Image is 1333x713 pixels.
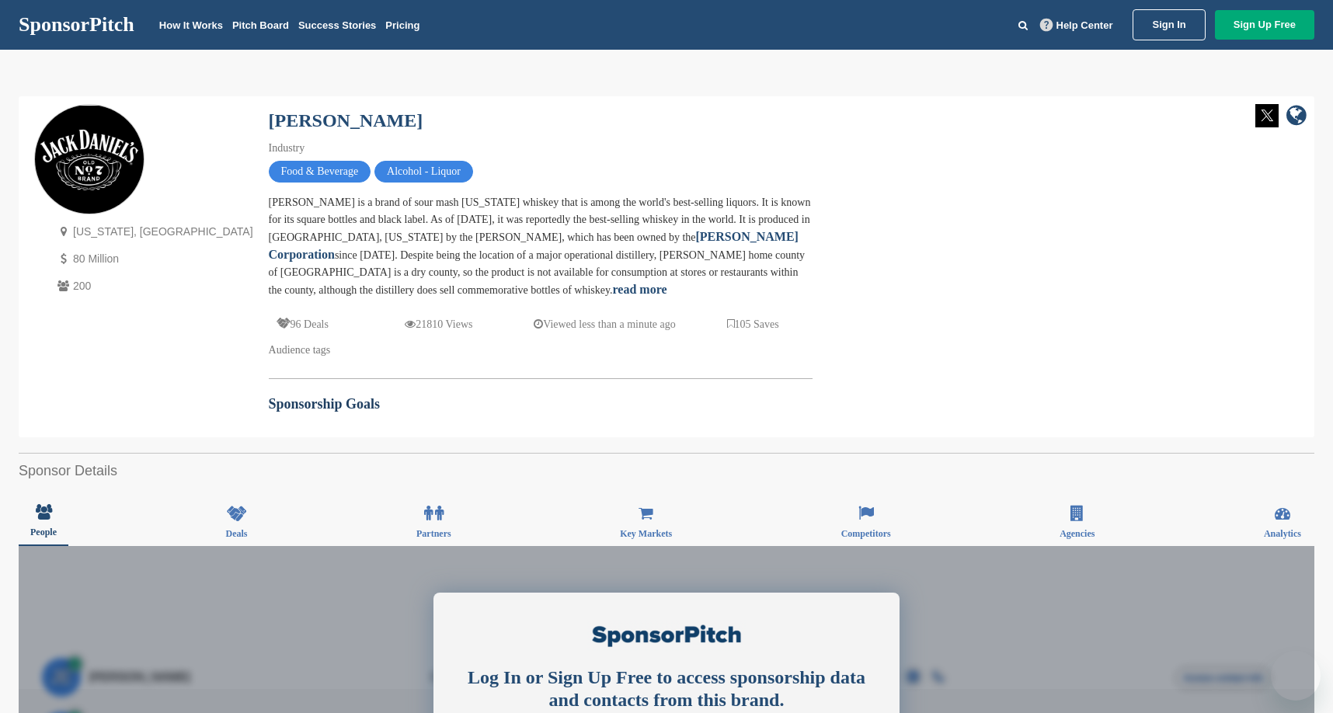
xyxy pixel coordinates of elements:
p: 96 Deals [277,315,329,334]
h2: Sponsorship Goals [269,394,813,415]
a: Sign In [1133,9,1205,40]
iframe: Button to launch messaging window [1271,651,1321,701]
span: Deals [226,529,248,538]
span: Partners [416,529,451,538]
a: Pitch Board [232,19,289,31]
a: read more [613,283,667,296]
img: Sponsorpitch & Jack Daniel's [35,106,144,214]
a: Pricing [385,19,419,31]
span: People [30,527,57,537]
p: 80 Million [54,249,253,269]
span: Food & Beverage [269,161,371,183]
div: Audience tags [269,342,813,359]
p: [US_STATE], [GEOGRAPHIC_DATA] [54,222,253,242]
span: Alcohol - Liquor [374,161,473,183]
span: Agencies [1060,529,1095,538]
p: 21810 Views [405,315,472,334]
a: How It Works [159,19,223,31]
a: company link [1286,104,1307,130]
span: Competitors [841,529,891,538]
a: Success Stories [298,19,376,31]
a: Help Center [1037,16,1116,34]
div: Log In or Sign Up Free to access sponsorship data and contacts from this brand. [461,666,872,711]
div: Industry [269,140,813,157]
a: SponsorPitch [19,15,134,35]
div: [PERSON_NAME] is a brand of sour mash [US_STATE] whiskey that is among the world's best-selling l... [269,194,813,299]
p: 200 [54,277,253,296]
h2: Sponsor Details [19,461,1314,482]
p: Viewed less than a minute ago [534,315,676,334]
p: 105 Saves [727,315,779,334]
a: [PERSON_NAME] [269,110,423,130]
img: Twitter white [1255,104,1279,127]
span: Analytics [1264,529,1301,538]
span: Key Markets [620,529,672,538]
a: Sign Up Free [1215,10,1314,40]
